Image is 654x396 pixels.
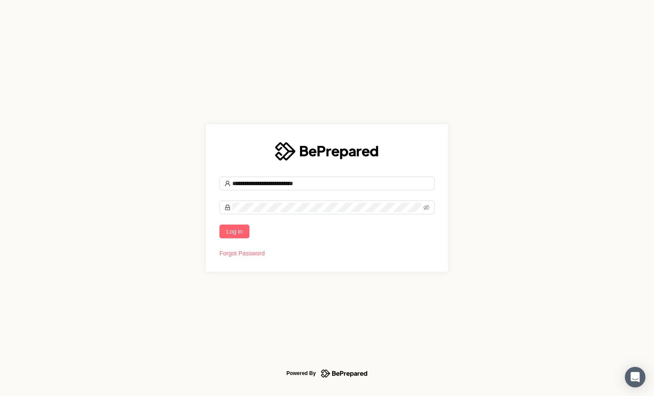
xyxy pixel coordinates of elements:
span: lock [225,204,231,210]
div: Powered By [286,368,316,378]
a: Forgot Password [219,250,265,257]
span: Log in [226,227,243,236]
span: eye-invisible [423,204,429,210]
button: Log in [219,225,249,238]
div: Open Intercom Messenger [625,367,645,387]
span: user [225,180,231,186]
